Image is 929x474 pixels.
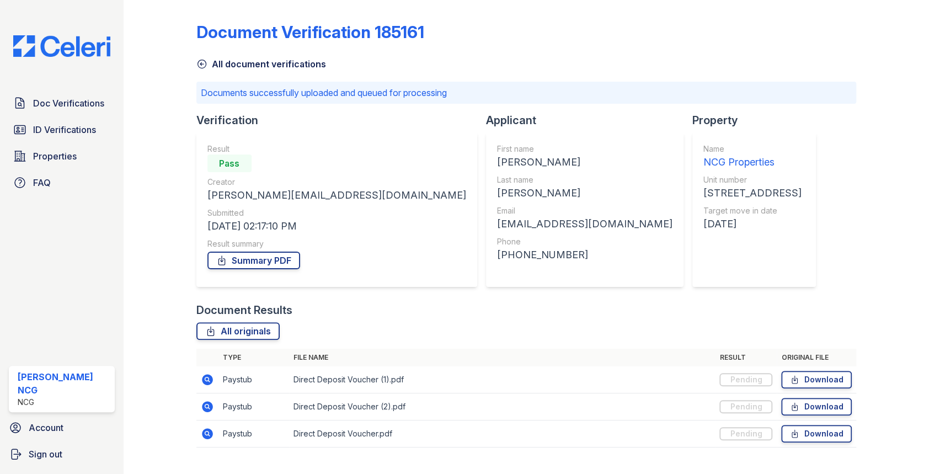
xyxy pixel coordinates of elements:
[196,57,326,71] a: All document verifications
[497,185,672,201] div: [PERSON_NAME]
[497,236,672,247] div: Phone
[33,97,104,110] span: Doc Verifications
[719,427,772,440] div: Pending
[29,448,62,461] span: Sign out
[715,349,777,366] th: Result
[719,400,772,413] div: Pending
[486,113,692,128] div: Applicant
[703,216,802,232] div: [DATE]
[719,373,772,386] div: Pending
[207,188,466,203] div: [PERSON_NAME][EMAIL_ADDRESS][DOMAIN_NAME]
[196,322,280,340] a: All originals
[218,393,289,420] td: Paystub
[33,176,51,189] span: FAQ
[497,205,672,216] div: Email
[196,113,486,128] div: Verification
[218,420,289,448] td: Paystub
[703,155,802,170] div: NCG Properties
[207,177,466,188] div: Creator
[289,420,716,448] td: Direct Deposit Voucher.pdf
[4,417,119,439] a: Account
[196,22,424,42] div: Document Verification 185161
[218,349,289,366] th: Type
[9,92,115,114] a: Doc Verifications
[497,174,672,185] div: Last name
[692,113,825,128] div: Property
[703,143,802,170] a: Name NCG Properties
[4,35,119,57] img: CE_Logo_Blue-a8612792a0a2168367f1c8372b55b34899dd931a85d93a1a3d3e32e68fde9ad4.png
[207,252,300,269] a: Summary PDF
[218,366,289,393] td: Paystub
[703,205,802,216] div: Target move in date
[18,397,110,408] div: NCG
[33,150,77,163] span: Properties
[9,145,115,167] a: Properties
[497,143,672,155] div: First name
[781,371,852,388] a: Download
[207,143,466,155] div: Result
[703,185,802,201] div: [STREET_ADDRESS]
[781,398,852,416] a: Download
[777,349,856,366] th: Original file
[9,119,115,141] a: ID Verifications
[196,302,292,318] div: Document Results
[289,349,716,366] th: File name
[207,207,466,219] div: Submitted
[201,86,852,99] p: Documents successfully uploaded and queued for processing
[289,393,716,420] td: Direct Deposit Voucher (2).pdf
[4,443,119,465] a: Sign out
[207,155,252,172] div: Pass
[207,219,466,234] div: [DATE] 02:17:10 PM
[497,216,672,232] div: [EMAIL_ADDRESS][DOMAIN_NAME]
[289,366,716,393] td: Direct Deposit Voucher (1).pdf
[703,174,802,185] div: Unit number
[33,123,96,136] span: ID Verifications
[9,172,115,194] a: FAQ
[18,370,110,397] div: [PERSON_NAME] NCG
[497,155,672,170] div: [PERSON_NAME]
[29,421,63,434] span: Account
[703,143,802,155] div: Name
[207,238,466,249] div: Result summary
[497,247,672,263] div: [PHONE_NUMBER]
[781,425,852,443] a: Download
